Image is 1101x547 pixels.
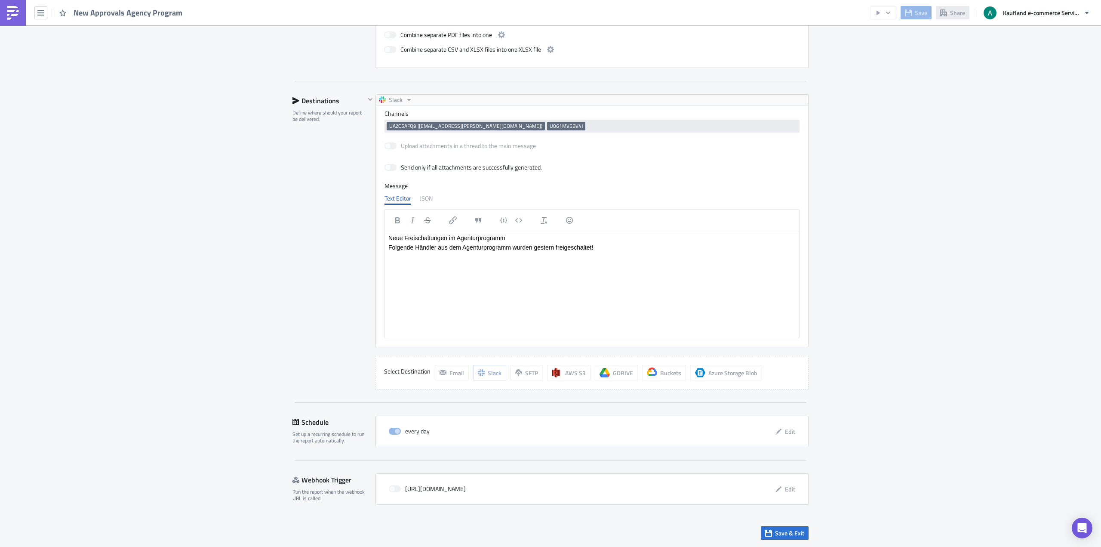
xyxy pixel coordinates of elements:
span: Azure Storage Blob [708,368,757,377]
span: Slack [488,368,501,377]
span: GDRIVE [613,368,633,377]
span: Share [950,8,965,17]
button: Azure Storage BlobAzure Storage Blob [690,365,762,380]
iframe: Rich Text Area [385,231,799,338]
button: Edit [771,482,800,496]
div: Define where should your report be delivered. [292,109,365,123]
div: Run the report when the webhook URL is called. [292,488,370,502]
img: Avatar [983,6,997,20]
button: Bold [390,214,405,226]
div: every day [389,425,430,438]
div: Schedule [292,416,375,429]
button: Clear formatting [537,214,551,226]
span: New Approvals Agency Program [74,8,183,18]
button: Insert code block [511,214,526,226]
button: Hide content [365,94,375,105]
button: GDRIVE [595,365,638,380]
span: Combine separate PDF files into one [400,30,492,40]
button: Slack [473,365,506,380]
div: Webhook Trigger [292,473,375,486]
span: SFTP [525,368,538,377]
span: UAZC5AFQ9 ([EMAIL_ADDRESS][PERSON_NAME][DOMAIN_NAME]) [389,123,542,130]
button: Strikethrough [420,214,435,226]
button: Insert code line [496,214,511,226]
div: Send only if all attachments are successfully generated. [401,164,542,171]
span: Save & Exit [775,528,804,538]
button: Edit [771,425,800,438]
button: Save [901,6,932,19]
span: Save [915,8,927,17]
span: Slack [389,95,403,105]
div: [URL][DOMAIN_NAME] [389,482,466,495]
label: Select Destination [384,365,431,378]
button: Emojis [562,214,577,226]
button: Italic [405,214,420,226]
div: Text Editor [384,192,411,205]
label: Message [384,182,800,190]
button: Save & Exit [761,526,809,540]
div: Destinations [292,94,365,107]
button: Share [936,6,969,19]
button: Insert/edit link [446,214,460,226]
button: Kaufland e-commerce Services GmbH & Co. KG [978,3,1095,22]
button: Email [435,365,469,380]
span: Combine separate CSV and XLSX files into one XLSX file [400,44,541,55]
button: SFTP [511,365,543,380]
span: Kaufland e-commerce Services GmbH & Co. KG [1003,8,1080,17]
span: Email [449,368,464,377]
button: AWS S3 [547,365,590,380]
div: Open Intercom Messenger [1072,518,1092,538]
label: Channels [384,110,800,117]
span: Edit [785,485,795,494]
span: AWS S3 [565,368,586,377]
span: U061MV5BV4J [550,123,583,130]
span: Buckets [660,368,681,377]
label: Upload attachments in a thread to the main message [384,142,536,150]
div: JSON [420,192,433,205]
img: PushMetrics [6,6,20,20]
div: Set up a recurring schedule to run the report automatically. [292,431,370,444]
span: Azure Storage Blob [695,368,705,378]
button: Blockquote [471,214,486,226]
span: Edit [785,427,795,436]
button: Buckets [642,365,686,380]
button: Slack [376,95,415,105]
